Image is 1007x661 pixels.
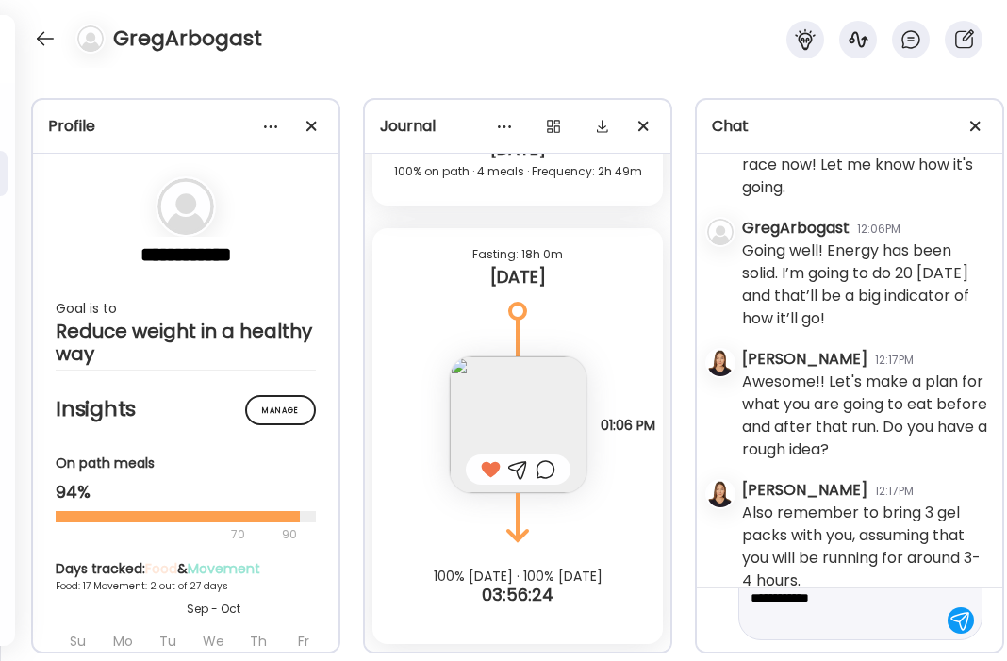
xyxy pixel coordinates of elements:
[450,356,586,493] img: images%2FrPs5FQsY32Ov4Ux8BsuEeNS98Wg1%2FjFGi9XTRCUMh8OzOdUey%2F3uQVgoNTzrzhOESFnLqj_240
[283,625,324,657] div: Fr
[188,559,260,578] span: Movement
[365,584,670,606] div: 03:56:24
[56,523,276,546] div: 70
[56,559,371,579] div: Days tracked: &
[712,115,987,138] div: Chat
[742,502,987,592] div: Also remember to bring 3 gel packs with you, assuming that you will be running for around 3-4 hours.
[742,479,867,502] div: [PERSON_NAME]
[875,483,914,500] div: 12:17PM
[742,348,867,371] div: [PERSON_NAME]
[380,115,655,138] div: Journal
[238,625,279,657] div: Th
[56,320,316,365] div: Reduce weight in a healthy way
[742,217,850,240] div: GregArbogast
[56,579,371,593] div: Food: 17 Movement: 2 out of 27 days
[56,481,316,504] div: 94%
[328,625,370,657] div: Sa
[192,625,234,657] div: We
[601,418,655,433] span: 01:06 PM
[102,625,143,657] div: Mo
[707,219,734,245] img: bg-avatar-default.svg
[56,395,316,423] h2: Insights
[875,352,914,369] div: 12:17PM
[388,243,648,266] div: Fasting: 18h 0m
[388,160,648,183] div: 100% on path · 4 meals · Frequency: 2h 49m
[145,559,177,578] span: Food
[388,266,648,289] div: [DATE]
[742,240,987,330] div: Going well! Energy has been solid. I’m going to do 20 [DATE] and that’ll be a big indicator of ho...
[857,221,900,238] div: 12:06PM
[280,523,299,546] div: 90
[56,454,316,473] div: On path meals
[365,569,670,584] div: 100% [DATE] · 100% [DATE]
[245,395,316,425] div: Manage
[157,178,214,235] img: bg-avatar-default.svg
[707,350,734,376] img: avatars%2FQdTC4Ww4BLWxZchG7MOpRAAuEek1
[57,625,98,657] div: Su
[707,481,734,507] img: avatars%2FQdTC4Ww4BLWxZchG7MOpRAAuEek1
[56,601,371,618] div: Sep - Oct
[742,371,987,461] div: Awesome!! Let's make a plan for what you are going to eat before and after that run. Do you have ...
[147,625,189,657] div: Tu
[113,24,262,54] h4: GregArbogast
[48,115,323,138] div: Profile
[56,297,316,320] div: Goal is to
[77,25,104,52] img: bg-avatar-default.svg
